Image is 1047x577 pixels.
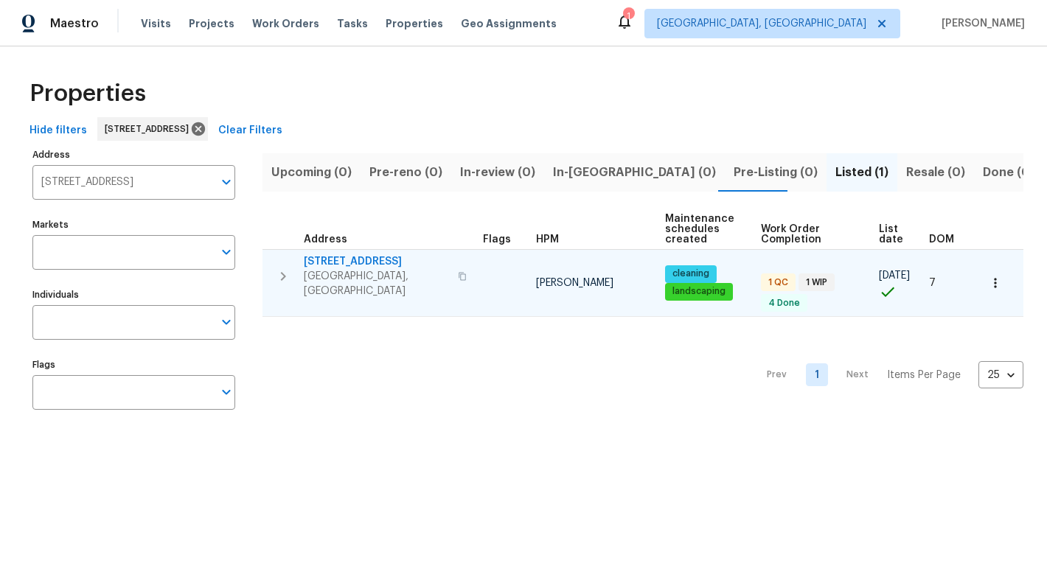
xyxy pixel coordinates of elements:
span: 1 QC [762,276,794,289]
button: Open [216,312,237,332]
span: Properties [386,16,443,31]
nav: Pagination Navigation [753,326,1023,424]
label: Address [32,150,235,159]
span: [PERSON_NAME] [536,278,613,288]
span: Resale (0) [906,162,965,183]
span: Geo Assignments [461,16,557,31]
span: Done (0) [983,162,1034,183]
div: 25 [978,356,1023,394]
span: [PERSON_NAME] [936,16,1025,31]
button: Open [216,172,237,192]
span: 1 WIP [800,276,833,289]
span: Pre-Listing (0) [734,162,818,183]
button: Open [216,242,237,262]
span: Pre-reno (0) [369,162,442,183]
div: [STREET_ADDRESS] [97,117,208,141]
span: [STREET_ADDRESS] [304,254,449,269]
span: Work Order Completion [761,224,855,245]
button: Hide filters [24,117,93,144]
span: cleaning [667,267,715,280]
span: Clear Filters [218,122,282,140]
span: Upcoming (0) [271,162,352,183]
div: 1 [623,9,633,24]
span: List date [879,224,903,245]
span: Maestro [50,16,99,31]
span: HPM [536,234,559,245]
span: In-[GEOGRAPHIC_DATA] (0) [553,162,716,183]
span: [GEOGRAPHIC_DATA], [GEOGRAPHIC_DATA] [657,16,866,31]
a: Goto page 1 [806,363,828,386]
span: [STREET_ADDRESS] [105,122,195,136]
span: Tasks [337,18,368,29]
span: Properties [29,86,146,101]
label: Markets [32,220,235,229]
button: Open [216,382,237,402]
span: [DATE] [879,270,910,281]
span: [GEOGRAPHIC_DATA], [GEOGRAPHIC_DATA] [304,269,449,298]
span: Flags [483,234,511,245]
span: Work Orders [252,16,319,31]
label: Individuals [32,290,235,299]
span: Listed (1) [835,162,888,183]
span: Address [304,234,347,245]
span: landscaping [667,285,731,298]
span: 7 [929,278,936,288]
span: Maintenance schedules created [665,214,736,245]
span: 4 Done [762,297,806,310]
label: Flags [32,360,235,369]
span: Visits [141,16,171,31]
span: Hide filters [29,122,87,140]
p: Items Per Page [887,368,961,382]
span: Projects [189,16,234,31]
span: DOM [929,234,954,245]
span: In-review (0) [460,162,535,183]
button: Clear Filters [212,117,288,144]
